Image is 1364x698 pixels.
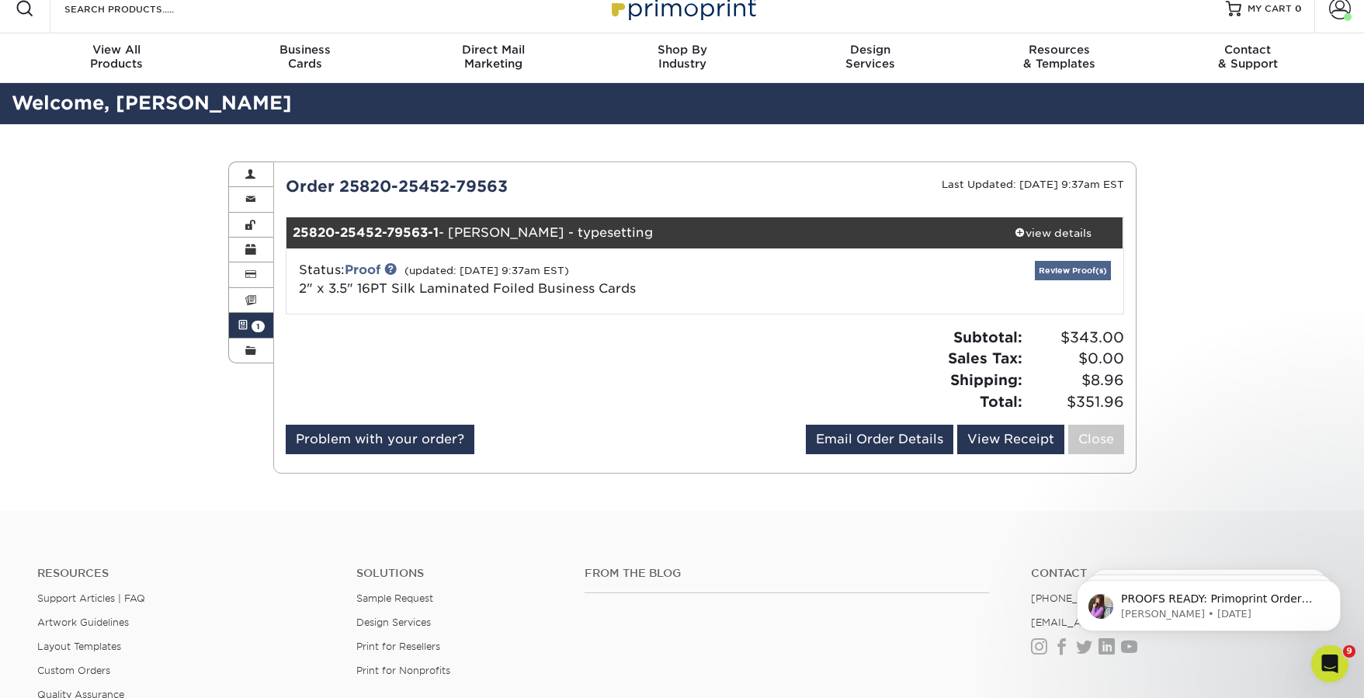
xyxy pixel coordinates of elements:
div: Marketing [399,43,588,71]
strong: Shipping: [950,371,1022,388]
span: Business [210,43,399,57]
span: Resources [965,43,1154,57]
a: Sample Request [356,592,433,604]
span: 2" x 3.5" 16PT Silk Laminated Foiled Business Cards [299,281,636,296]
div: Order 25820-25452-79563 [274,175,705,198]
a: BusinessCards [210,33,399,83]
span: Design [776,43,965,57]
h4: Resources [37,567,333,580]
iframe: Intercom notifications message [1053,547,1364,656]
a: [EMAIL_ADDRESS][DOMAIN_NAME] [1031,616,1216,628]
a: 1 [229,313,274,338]
a: Proof [345,262,380,277]
a: View Receipt [957,425,1064,454]
a: Email Order Details [806,425,953,454]
span: 1 [252,321,265,332]
div: Industry [588,43,776,71]
span: $343.00 [1027,327,1124,349]
h4: From the Blog [585,567,989,580]
strong: Total: [980,393,1022,410]
span: Direct Mail [399,43,588,57]
a: view details [984,217,1123,248]
a: Artwork Guidelines [37,616,129,628]
small: Last Updated: [DATE] 9:37am EST [942,179,1124,190]
strong: Sales Tax: [948,349,1022,366]
span: Shop By [588,43,776,57]
span: $8.96 [1027,370,1124,391]
a: Resources& Templates [965,33,1154,83]
a: Layout Templates [37,641,121,652]
div: - [PERSON_NAME] - typesetting [286,217,984,248]
a: Design Services [356,616,431,628]
a: Close [1068,425,1124,454]
div: Status: [287,261,844,298]
span: MY CART [1248,2,1292,16]
a: [PHONE_NUMBER] [1031,592,1127,604]
iframe: Intercom live chat [1311,645,1348,682]
a: Problem with your order? [286,425,474,454]
a: DesignServices [776,33,965,83]
a: Print for Resellers [356,641,440,652]
span: 9 [1343,645,1355,658]
h4: Solutions [356,567,561,580]
small: (updated: [DATE] 9:37am EST) [404,265,569,276]
a: Support Articles | FAQ [37,592,145,604]
a: Direct MailMarketing [399,33,588,83]
span: $351.96 [1027,391,1124,413]
div: Cards [210,43,399,71]
a: Print for Nonprofits [356,665,450,676]
span: Contact [1154,43,1342,57]
div: & Support [1154,43,1342,71]
a: View AllProducts [23,33,211,83]
div: Services [776,43,965,71]
strong: 25820-25452-79563-1 [293,225,439,240]
div: Products [23,43,211,71]
a: Review Proof(s) [1035,261,1111,280]
a: Shop ByIndustry [588,33,776,83]
a: Contact [1031,567,1327,580]
span: View All [23,43,211,57]
div: & Templates [965,43,1154,71]
span: $0.00 [1027,348,1124,370]
span: 0 [1295,3,1302,14]
div: view details [984,225,1123,241]
a: Contact& Support [1154,33,1342,83]
strong: Subtotal: [953,328,1022,346]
